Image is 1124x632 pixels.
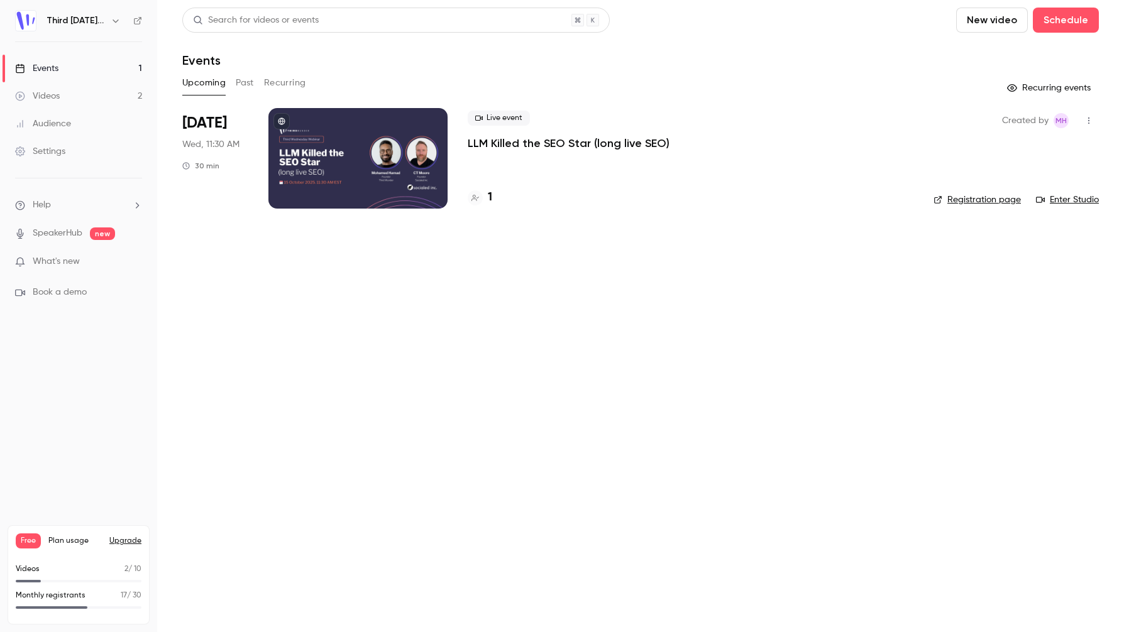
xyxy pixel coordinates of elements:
[109,536,141,546] button: Upgrade
[264,73,306,93] button: Recurring
[468,189,492,206] a: 1
[1036,193,1099,206] a: Enter Studio
[33,199,51,212] span: Help
[16,590,85,601] p: Monthly registrants
[15,62,58,75] div: Events
[182,73,226,93] button: Upcoming
[934,193,1021,206] a: Registration page
[16,11,36,31] img: Third Wednesday Webinar
[90,227,115,240] span: new
[488,189,492,206] h4: 1
[15,90,60,102] div: Videos
[182,161,219,171] div: 30 min
[15,199,142,212] li: help-dropdown-opener
[121,592,127,599] span: 17
[468,111,530,126] span: Live event
[1055,113,1067,128] span: MH
[15,117,71,130] div: Audience
[1002,113,1049,128] span: Created by
[124,564,141,575] p: / 10
[127,256,142,268] iframe: Noticeable Trigger
[48,536,102,546] span: Plan usage
[182,138,240,151] span: Wed, 11:30 AM
[236,73,254,93] button: Past
[1033,8,1099,33] button: Schedule
[47,14,106,27] h6: Third [DATE] Webinar
[121,590,141,601] p: / 30
[16,564,40,575] p: Videos
[1054,113,1069,128] span: Mohamed Hamad
[1001,78,1099,98] button: Recurring events
[193,14,319,27] div: Search for videos or events
[182,53,221,68] h1: Events
[33,227,82,240] a: SpeakerHub
[468,136,669,151] a: LLM Killed the SEO Star (long live SEO)
[33,255,80,268] span: What's new
[33,286,87,299] span: Book a demo
[16,533,41,548] span: Free
[956,8,1028,33] button: New video
[15,145,65,158] div: Settings
[124,565,128,573] span: 2
[182,113,227,133] span: [DATE]
[182,108,248,209] div: Oct 15 Wed, 11:30 AM (America/Toronto)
